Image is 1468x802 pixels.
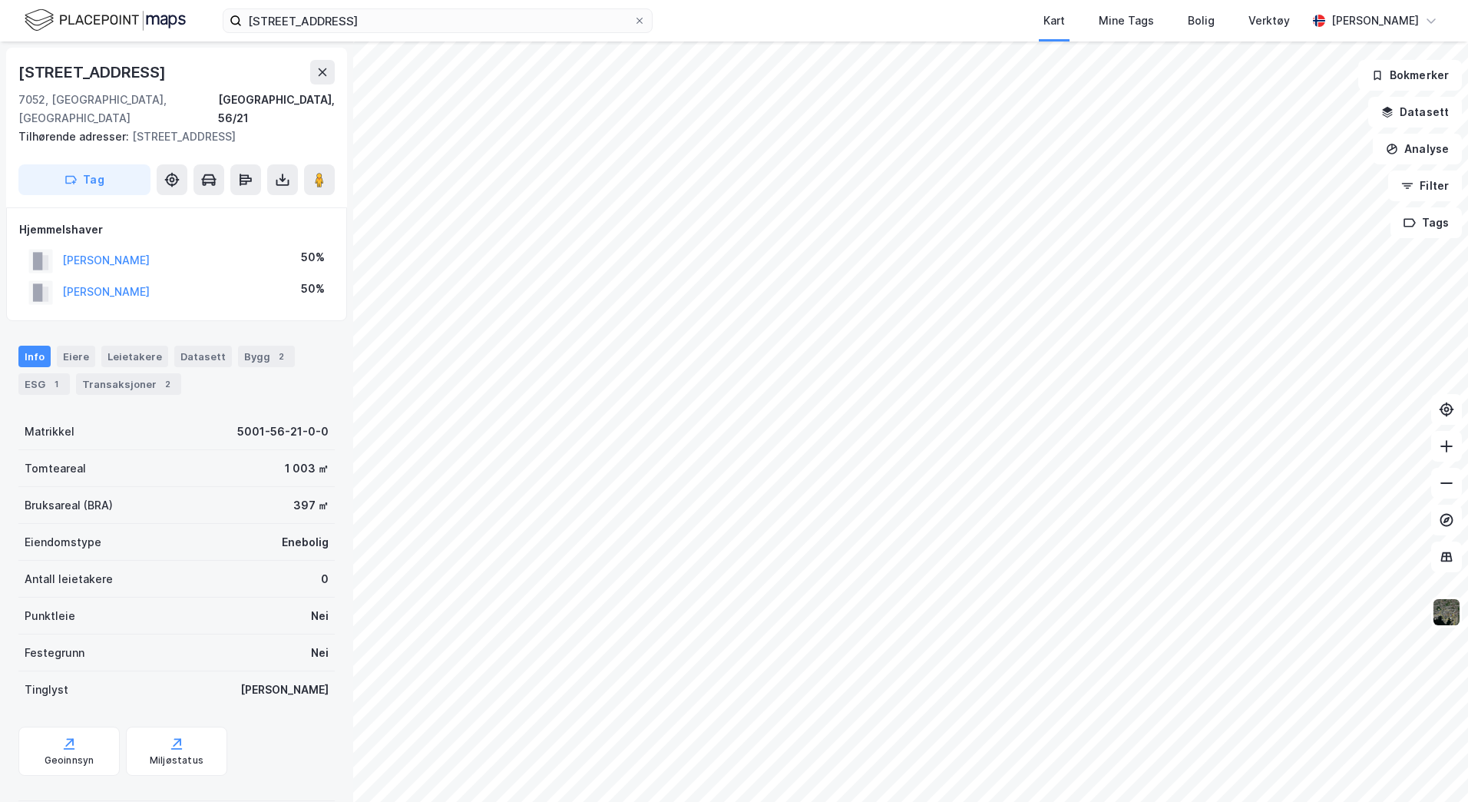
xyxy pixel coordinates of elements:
div: Geoinnsyn [45,754,94,767]
div: Tomteareal [25,459,86,478]
div: Transaksjoner [76,373,181,395]
div: [STREET_ADDRESS] [18,60,169,85]
div: 1 [48,376,64,392]
div: [STREET_ADDRESS] [18,128,322,146]
button: Bokmerker [1358,60,1462,91]
div: Info [18,346,51,367]
div: Bygg [238,346,295,367]
div: 2 [160,376,175,392]
div: Festegrunn [25,644,84,662]
iframe: Chat Widget [1391,728,1468,802]
div: Eiere [57,346,95,367]
div: 5001-56-21-0-0 [237,423,329,441]
div: ESG [18,373,70,395]
div: 397 ㎡ [293,496,329,515]
input: Søk på adresse, matrikkel, gårdeiere, leietakere eller personer [242,9,633,32]
div: Enebolig [282,533,329,552]
div: Bruksareal (BRA) [25,496,113,515]
div: Antall leietakere [25,570,113,588]
div: Miljøstatus [150,754,203,767]
button: Tag [18,164,150,195]
div: Kart [1043,12,1065,30]
button: Tags [1390,207,1462,238]
div: 50% [301,280,325,298]
div: Nei [311,607,329,625]
div: Nei [311,644,329,662]
button: Filter [1388,171,1462,201]
div: 1 003 ㎡ [285,459,329,478]
div: Mine Tags [1099,12,1154,30]
div: 50% [301,248,325,267]
div: Matrikkel [25,423,74,441]
img: logo.f888ab2527a4732fd821a326f86c7f29.svg [25,7,186,34]
div: Verktøy [1248,12,1290,30]
div: Eiendomstype [25,533,101,552]
div: 7052, [GEOGRAPHIC_DATA], [GEOGRAPHIC_DATA] [18,91,218,128]
button: Datasett [1368,97,1462,128]
div: [PERSON_NAME] [240,681,329,699]
div: Datasett [174,346,232,367]
div: [PERSON_NAME] [1331,12,1419,30]
div: 0 [321,570,329,588]
img: 9k= [1432,598,1461,627]
div: Tinglyst [25,681,68,699]
span: Tilhørende adresser: [18,130,132,143]
button: Analyse [1373,134,1462,164]
div: Punktleie [25,607,75,625]
div: Leietakere [101,346,168,367]
div: Kontrollprogram for chat [1391,728,1468,802]
div: Hjemmelshaver [19,220,334,239]
div: Bolig [1188,12,1215,30]
div: 2 [273,349,289,364]
div: [GEOGRAPHIC_DATA], 56/21 [218,91,335,128]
